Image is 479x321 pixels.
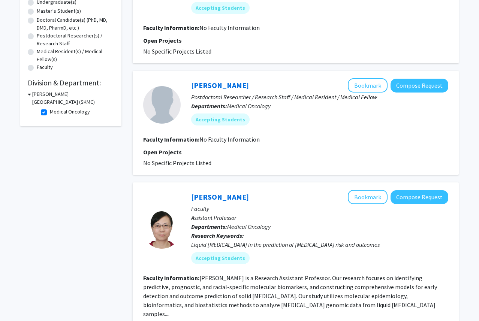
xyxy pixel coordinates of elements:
label: Master's Student(s) [37,7,81,15]
mat-chip: Accepting Students [191,2,250,14]
div: Liquid [MEDICAL_DATA] in the prediction of [MEDICAL_DATA] risk and outcomes [191,240,448,249]
span: No Faculty Information [199,24,260,31]
b: Faculty Information: [143,24,199,31]
h2: Division & Department: [28,78,114,87]
iframe: Chat [6,287,32,315]
a: [PERSON_NAME] [191,192,249,202]
b: Faculty Information: [143,136,199,143]
mat-chip: Accepting Students [191,252,250,264]
a: [PERSON_NAME] [191,81,249,90]
b: Faculty Information: [143,274,199,282]
label: Faculty [37,63,53,71]
label: Postdoctoral Researcher(s) / Research Staff [37,32,114,48]
button: Add Ashley Wetzel to Bookmarks [348,78,388,93]
span: Medical Oncology [227,102,271,110]
fg-read-more: [PERSON_NAME] is a Research Assistant Professor. Our research focuses on identifying predictive, ... [143,274,437,318]
label: Doctoral Candidate(s) (PhD, MD, DMD, PharmD, etc.) [37,16,114,32]
span: No Specific Projects Listed [143,48,211,55]
button: Add Chun Wang to Bookmarks [348,190,388,204]
mat-chip: Accepting Students [191,113,250,125]
b: Departments: [191,223,227,230]
p: Open Projects [143,148,448,157]
p: Postdoctoral Researcher / Research Staff / Medical Resident / Medical Fellow [191,93,448,102]
button: Compose Request to Chun Wang [391,190,448,204]
label: Medical Resident(s) / Medical Fellow(s) [37,48,114,63]
p: Faculty [191,204,448,213]
label: Medical Oncology [50,108,90,116]
button: Compose Request to Ashley Wetzel [391,79,448,93]
b: Departments: [191,102,227,110]
b: Research Keywords: [191,232,244,239]
span: No Faculty Information [199,136,260,143]
h3: [PERSON_NAME][GEOGRAPHIC_DATA] (SKMC) [32,90,114,106]
p: Assistant Professor [191,213,448,222]
p: Open Projects [143,36,448,45]
span: No Specific Projects Listed [143,159,211,167]
span: Medical Oncology [227,223,271,230]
